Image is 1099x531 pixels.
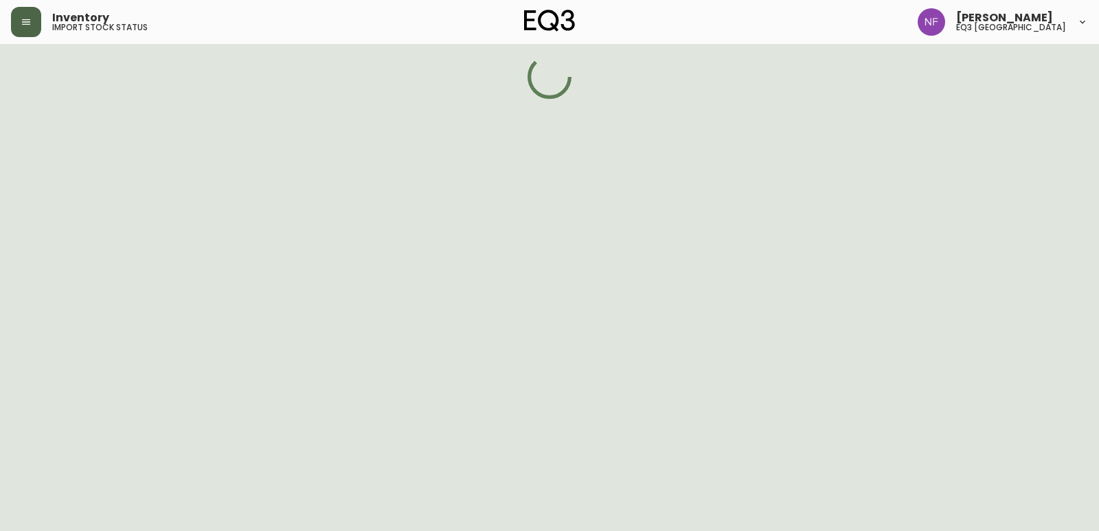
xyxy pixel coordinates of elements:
h5: import stock status [52,23,148,32]
h5: eq3 [GEOGRAPHIC_DATA] [956,23,1066,32]
span: [PERSON_NAME] [956,12,1053,23]
img: logo [524,10,575,32]
span: Inventory [52,12,109,23]
img: 2185be282f521b9306f6429905cb08b1 [918,8,945,36]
